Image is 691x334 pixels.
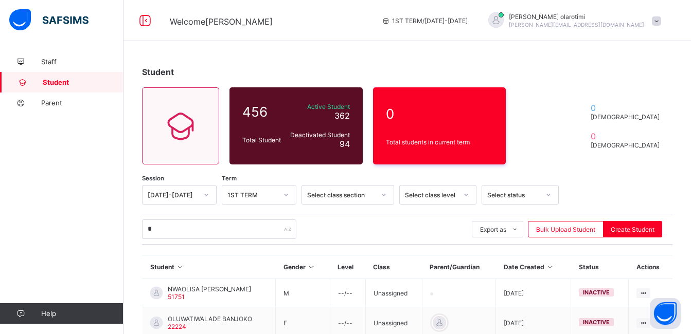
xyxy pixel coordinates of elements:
[334,110,350,121] span: 362
[629,255,672,279] th: Actions
[307,191,375,199] div: Select class section
[571,255,629,279] th: Status
[583,289,610,296] span: inactive
[41,58,123,66] span: Staff
[365,279,422,307] td: Unassigned
[546,263,555,271] i: Sort in Ascending Order
[591,131,660,141] span: 0
[222,175,237,182] span: Term
[142,67,174,77] span: Student
[168,323,186,330] span: 22224
[242,104,284,120] span: 456
[41,309,123,318] span: Help
[480,226,506,233] span: Export as
[509,22,644,28] span: [PERSON_NAME][EMAIL_ADDRESS][DOMAIN_NAME]
[276,255,330,279] th: Gender
[591,141,660,149] span: [DEMOGRAPHIC_DATA]
[41,99,123,107] span: Parent
[276,279,330,307] td: M
[405,191,457,199] div: Select class level
[330,279,365,307] td: --/--
[611,226,654,233] span: Create Student
[487,191,540,199] div: Select status
[289,103,350,110] span: Active Student
[496,255,571,279] th: Date Created
[143,255,276,279] th: Student
[307,263,316,271] i: Sort in Ascending Order
[591,103,660,113] span: 0
[240,134,286,146] div: Total Student
[289,131,350,139] span: Deactivated Student
[142,175,164,182] span: Session
[168,293,185,301] span: 51751
[386,106,493,122] span: 0
[227,191,277,199] div: 1ST TERM
[43,78,123,86] span: Student
[536,226,595,233] span: Bulk Upload Student
[340,139,350,149] span: 94
[650,298,681,329] button: Open asap
[176,263,185,271] i: Sort in Ascending Order
[168,285,251,293] span: NWAOLISA [PERSON_NAME]
[9,9,88,31] img: safsims
[386,138,493,146] span: Total students in current term
[509,13,644,21] span: [PERSON_NAME] olarotimi
[591,113,660,121] span: [DEMOGRAPHIC_DATA]
[382,17,468,25] span: session/term information
[422,255,496,279] th: Parent/Guardian
[583,319,610,326] span: inactive
[330,255,365,279] th: Level
[148,191,198,199] div: [DATE]-[DATE]
[496,279,571,307] td: [DATE]
[478,12,666,29] div: Christine olarotimi
[365,255,422,279] th: Class
[170,16,273,27] span: Welcome [PERSON_NAME]
[168,315,252,323] span: OLUWATIWALADE BANJOKO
